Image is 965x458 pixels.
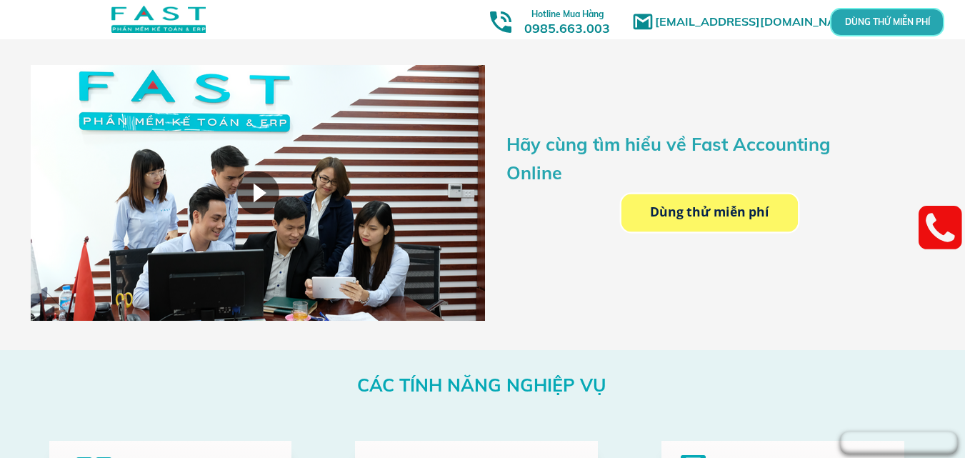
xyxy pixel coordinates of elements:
[357,371,608,399] h3: CÁC TÍNH NĂNG NGHIỆP VỤ
[621,194,798,232] p: Dùng thử miễn phí
[531,9,604,19] span: Hotline Mua Hàng
[506,130,890,187] h3: Hãy cùng tìm hiểu về Fast Accounting Online
[655,13,866,31] h1: [EMAIL_ADDRESS][DOMAIN_NAME]
[509,5,626,36] h3: 0985.663.003
[867,18,907,27] p: DÙNG THỬ MIỄN PHÍ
